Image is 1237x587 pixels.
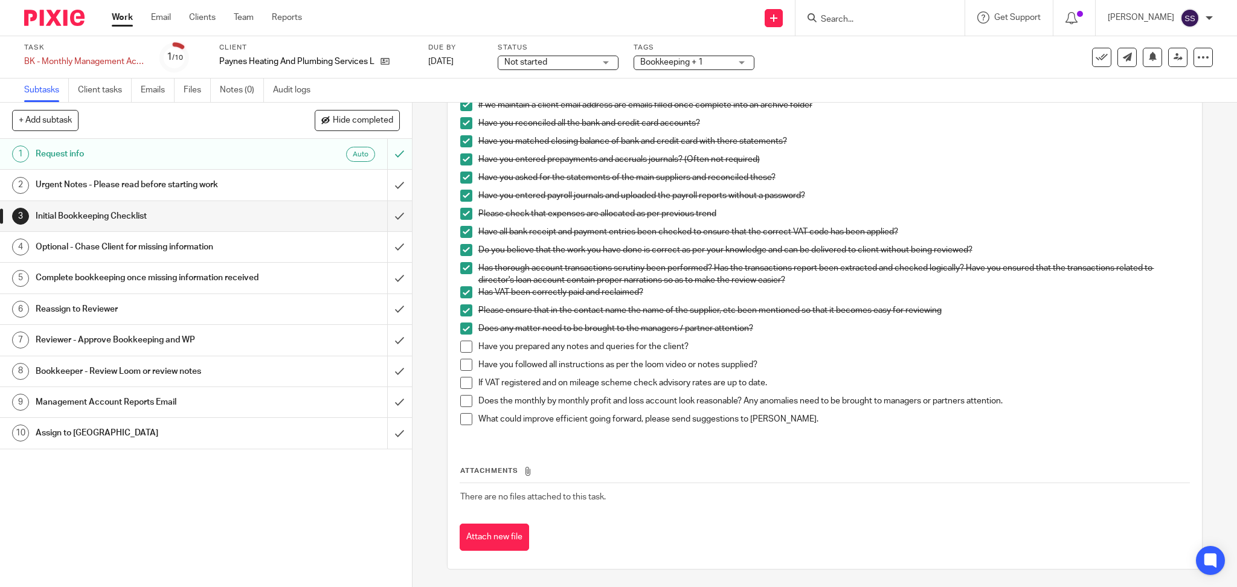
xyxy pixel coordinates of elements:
p: Have you matched closing balance of bank and credit card with there statements? [478,135,1190,147]
p: Does any matter need to be brought to the managers / partner attention? [478,322,1190,335]
h1: Reassign to Reviewer [36,300,262,318]
p: Have you followed all instructions as per the loom video or notes supplied? [478,359,1190,371]
h1: Complete bookkeeping once missing information received [36,269,262,287]
h1: Management Account Reports Email [36,393,262,411]
span: There are no files attached to this task. [460,493,606,501]
div: 6 [12,301,29,318]
div: 3 [12,208,29,225]
p: Has VAT been correctly paid and reclaimed? [478,286,1190,298]
div: 1 [12,146,29,162]
div: 2 [12,177,29,194]
p: Do you believe that the work you have done is correct as per your knowledge and can be delivered ... [478,244,1190,256]
p: Have you entered payroll journals and uploaded the payroll reports without a password? [478,190,1190,202]
p: Have you asked for the statements of the main suppliers and reconciled these? [478,172,1190,184]
h1: Initial Bookkeeping Checklist [36,207,262,225]
div: BK - Monthly Management Accounts [24,56,145,68]
h1: Bookkeeper - Review Loom or review notes [36,362,262,380]
div: 8 [12,363,29,380]
button: Hide completed [315,110,400,130]
a: Subtasks [24,79,69,102]
div: 10 [12,425,29,441]
span: Get Support [994,13,1041,22]
div: 1 [167,50,183,64]
input: Search [820,14,928,25]
p: Have you entered prepayments and accruals journals? (Often not required) [478,153,1190,165]
p: Please ensure that in the contact name the name of the supplier, etc been mentioned so that it be... [478,304,1190,316]
img: svg%3E [1180,8,1200,28]
label: Client [219,43,413,53]
div: 9 [12,394,29,411]
p: What could improve efficient going forward, please send suggestions to [PERSON_NAME]. [478,413,1190,425]
span: Not started [504,58,547,66]
a: Clients [189,11,216,24]
span: Bookkeeping + 1 [640,58,703,66]
a: Email [151,11,171,24]
div: 4 [12,239,29,255]
a: Audit logs [273,79,320,102]
h1: Urgent Notes - Please read before starting work [36,176,262,194]
div: Auto [346,147,375,162]
p: Have you prepared any notes and queries for the client? [478,341,1190,353]
div: 7 [12,332,29,348]
h1: Request info [36,145,262,163]
a: Reports [272,11,302,24]
p: Have you reconciled all the bank and credit card accounts? [478,117,1190,129]
a: Team [234,11,254,24]
a: Emails [141,79,175,102]
p: Have all bank receipt and payment entries been checked to ensure that the correct VAT code has be... [478,226,1190,238]
a: Work [112,11,133,24]
button: + Add subtask [12,110,79,130]
div: 5 [12,270,29,287]
a: Files [184,79,211,102]
h1: Optional - Chase Client for missing information [36,238,262,256]
img: Pixie [24,10,85,26]
h1: Assign to [GEOGRAPHIC_DATA] [36,424,262,442]
a: Client tasks [78,79,132,102]
label: Status [498,43,618,53]
p: Please check that expenses are allocated as per previous trend [478,208,1190,220]
a: Notes (0) [220,79,264,102]
label: Due by [428,43,483,53]
p: Does the monthly by monthly profit and loss account look reasonable? Any anomalies need to be bro... [478,395,1190,407]
label: Tags [634,43,754,53]
span: [DATE] [428,57,454,66]
small: /10 [172,54,183,61]
span: Attachments [460,467,518,474]
label: Task [24,43,145,53]
p: Paynes Heating And Plumbing Services Limited [219,56,374,68]
p: If VAT registered and on mileage scheme check advisory rates are up to date. [478,377,1190,389]
p: Has thorough account transactions scrutiny been performed? Has the transactions report been extra... [478,262,1190,287]
h1: Reviewer - Approve Bookkeeping and WP [36,331,262,349]
p: If we maintain a client email address are emails filled once complete into an archive folder [478,99,1190,111]
p: [PERSON_NAME] [1108,11,1174,24]
span: Hide completed [333,116,393,126]
button: Attach new file [460,524,529,551]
